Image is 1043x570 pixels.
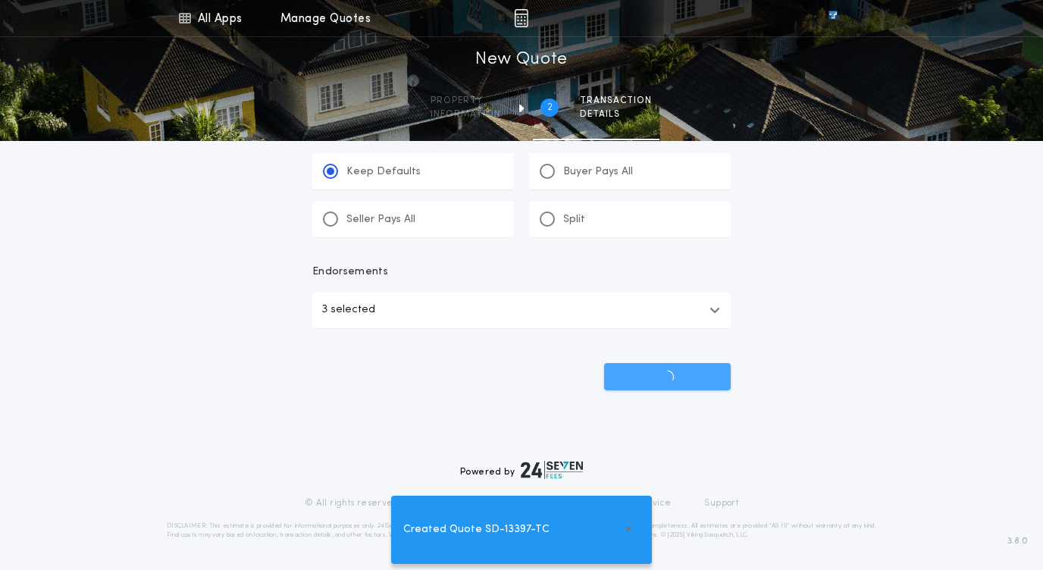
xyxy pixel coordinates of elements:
[521,461,583,479] img: logo
[403,521,550,538] span: Created Quote SD-13397-TC
[563,164,633,180] p: Buyer Pays All
[801,11,865,26] img: vs-icon
[346,212,415,227] p: Seller Pays All
[321,301,375,319] p: 3 selected
[547,102,553,114] h2: 2
[580,95,652,107] span: Transaction
[563,212,585,227] p: Split
[580,108,652,121] span: details
[431,95,501,107] span: Property
[431,108,501,121] span: information
[346,164,421,180] p: Keep Defaults
[312,292,731,328] button: 3 selected
[514,9,528,27] img: img
[475,48,568,72] h1: New Quote
[312,265,731,280] p: Endorsements
[460,461,583,479] div: Powered by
